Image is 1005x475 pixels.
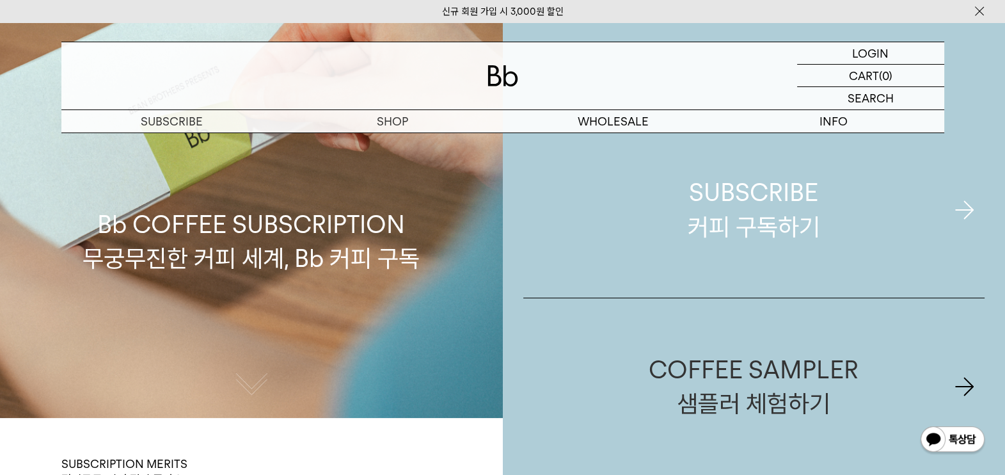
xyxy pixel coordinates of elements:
[649,353,859,421] div: COFFEE SAMPLER 샘플러 체험하기
[442,6,564,17] a: 신규 회원 가입 시 3,000원 할인
[724,110,944,133] p: INFO
[523,122,985,298] a: SUBSCRIBE커피 구독하기
[879,65,892,86] p: (0)
[848,87,894,109] p: SEARCH
[688,175,820,243] div: SUBSCRIBE 커피 구독하기
[61,110,282,133] a: SUBSCRIBE
[503,110,724,133] p: WHOLESALE
[523,298,985,475] a: COFFEE SAMPLER샘플러 체험하기
[919,425,986,456] img: 카카오톡 채널 1:1 채팅 버튼
[797,42,944,65] a: LOGIN
[83,86,420,275] p: Bb COFFEE SUBSCRIPTION 무궁무진한 커피 세계, Bb 커피 구독
[487,65,518,86] img: 로고
[797,65,944,87] a: CART (0)
[282,110,503,133] a: SHOP
[849,65,879,86] p: CART
[852,42,889,64] p: LOGIN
